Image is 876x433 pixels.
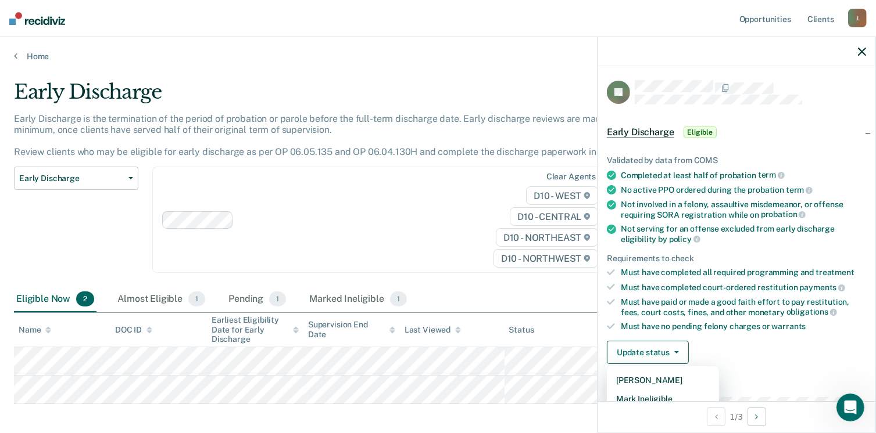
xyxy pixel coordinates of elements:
[510,207,598,226] span: D10 - CENTRAL
[786,185,813,194] span: term
[496,228,598,247] span: D10 - NORTHEAST
[115,287,208,312] div: Almost Eligible
[621,170,866,181] div: Completed at least half of probation
[848,9,867,27] div: J
[188,291,205,306] span: 1
[76,291,94,306] span: 2
[607,389,719,408] button: Mark Ineligible
[307,287,409,312] div: Marked Ineligible
[494,249,598,268] span: D10 - NORTHWEST
[748,407,766,426] button: Next Opportunity
[19,325,51,335] div: Name
[621,185,866,195] div: No active PPO ordered during the probation
[816,268,854,277] span: treatment
[14,287,96,312] div: Eligible Now
[607,127,674,138] span: Early Discharge
[598,401,875,432] div: 1 / 3
[607,254,866,264] div: Requirements to check
[621,282,866,293] div: Must have completed court-ordered restitution
[607,156,866,165] div: Validated by data from COMS
[669,234,700,244] span: policy
[707,407,725,426] button: Previous Opportunity
[621,297,866,317] div: Must have paid or made a good faith effort to pay restitution, fees, court costs, fines, and othe...
[607,371,719,389] button: [PERSON_NAME]
[509,325,534,335] div: Status
[14,51,862,62] a: Home
[621,200,866,219] div: Not involved in a felony, assaultive misdemeanor, or offense requiring SORA registration while on
[761,210,806,219] span: probation
[786,307,837,316] span: obligations
[546,172,596,182] div: Clear agents
[621,322,866,331] div: Must have no pending felony charges or
[598,114,875,151] div: Early DischargeEligible
[19,174,124,183] span: Early Discharge
[115,325,152,335] div: DOC ID
[607,341,689,364] button: Update status
[14,113,639,158] p: Early Discharge is the termination of the period of probation or parole before the full-term disc...
[226,287,288,312] div: Pending
[621,268,866,277] div: Must have completed all required programming and
[836,394,864,421] iframe: Intercom live chat
[800,283,846,292] span: payments
[308,320,395,340] div: Supervision End Date
[212,315,299,344] div: Earliest Eligibility Date for Early Discharge
[269,291,286,306] span: 1
[526,186,598,205] span: D10 - WEST
[758,170,785,179] span: term
[607,383,866,392] dt: Supervision
[9,12,65,25] img: Recidiviz
[390,291,407,306] span: 1
[405,325,461,335] div: Last Viewed
[14,80,671,113] div: Early Discharge
[684,127,717,138] span: Eligible
[772,322,806,331] span: warrants
[621,224,866,244] div: Not serving for an offense excluded from early discharge eligibility by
